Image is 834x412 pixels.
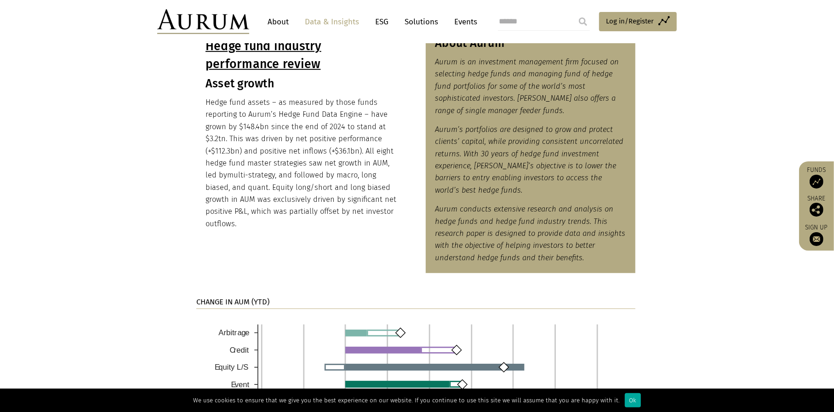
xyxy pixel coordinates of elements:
[300,13,364,30] a: Data & Insights
[625,393,641,407] div: Ok
[196,298,269,306] strong: CHANGE IN AUM (YTD)
[371,13,393,30] a: ESG
[606,16,654,27] span: Log in/Register
[435,125,623,195] em: Aurum’s portfolios are designed to grow and protect clients’ capital, while providing consistent ...
[263,13,293,30] a: About
[804,166,829,189] a: Funds
[804,195,829,217] div: Share
[810,203,823,217] img: Share this post
[599,12,677,31] a: Log in/Register
[574,12,592,31] input: Submit
[400,13,443,30] a: Solutions
[206,77,397,91] h3: Asset growth
[435,36,626,50] h3: About Aurum
[435,205,625,262] em: Aurum conducts extensive research and analysis on hedge funds and hedge fund industry trends. Thi...
[810,175,823,189] img: Access Funds
[450,13,477,30] a: Events
[435,57,619,115] em: Aurum is an investment management firm focused on selecting hedge funds and managing fund of hedg...
[206,97,397,230] p: Hedge fund assets – as measured by those funds reporting to Aurum’s Hedge Fund Data Engine – have...
[810,232,823,246] img: Sign up to our newsletter
[804,223,829,246] a: Sign up
[157,9,249,34] img: Aurum
[227,171,275,179] span: multi-strategy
